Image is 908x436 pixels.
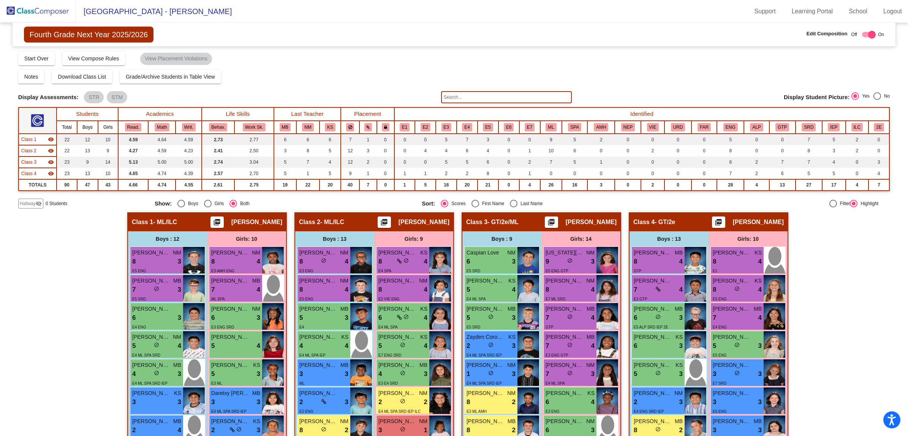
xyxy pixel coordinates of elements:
button: 2E [874,123,884,131]
td: Chris Sisto - GT/2e/ML [19,156,57,168]
th: Nuria Maldonado-Hernandez [296,121,320,134]
td: 8 [717,145,744,156]
td: 4.64 [148,134,176,145]
td: 7 [717,168,744,179]
button: SRD [802,123,816,131]
td: 6 [457,145,478,156]
td: 2.74 [202,156,234,168]
td: 0 [664,179,691,191]
span: [GEOGRAPHIC_DATA] - [PERSON_NAME] [76,5,232,17]
td: 0 [868,134,889,145]
td: 0 [415,134,436,145]
span: Notes [24,74,38,80]
div: Both [237,200,250,207]
th: Identified [394,107,890,121]
td: 23 [57,156,77,168]
th: READ Plan [796,121,822,134]
td: 5 [822,168,846,179]
button: Print Students Details [545,216,558,228]
button: E6 [504,123,514,131]
td: 4 [436,145,457,156]
td: 2 [744,168,769,179]
td: 13 [77,168,98,179]
td: 4 [519,179,540,191]
td: 5 [320,168,341,179]
td: 0 [691,156,717,168]
td: 0 [641,156,664,168]
td: 2 [519,156,540,168]
th: Home Language - English [717,121,744,134]
th: Academics [118,107,202,121]
th: Hispanic or Latino [457,121,478,134]
td: 8 [478,168,498,179]
button: E7 [525,123,535,131]
td: 8 [296,145,320,156]
td: 26 [540,179,562,191]
td: 16 [562,179,587,191]
span: Class 4 [21,170,36,177]
td: 4.55 [176,179,202,191]
td: 4 [320,156,341,168]
td: 0 [664,168,691,179]
td: 9 [77,156,98,168]
td: 10 [540,145,562,156]
td: 13 [77,145,98,156]
td: 5 [717,134,744,145]
td: 0 [498,179,519,191]
td: 0 [377,179,394,191]
th: Home Language - Amharic [587,121,615,134]
div: Scores [448,200,465,207]
button: ENG [723,123,738,131]
th: Home Language - Vietnamese [641,121,664,134]
td: 0 [691,179,717,191]
td: 4.65 [118,168,149,179]
button: AMH [594,123,608,131]
td: 3.04 [234,156,274,168]
button: Writ. [182,123,196,131]
td: 0 [415,156,436,168]
td: 4.74 [148,168,176,179]
span: Hallway [20,200,36,207]
td: 0 [377,156,394,168]
td: 0 [769,134,796,145]
td: 12 [341,145,359,156]
td: 4.74 [148,179,176,191]
td: 6 [320,134,341,145]
td: 0 [587,168,615,179]
td: 5 [436,134,457,145]
button: Grade/Archive Students in Table View [120,70,221,84]
td: Theresa O'Brien - GT/2e [19,168,57,179]
button: E1 [400,123,410,131]
th: Home Language - Spanish [562,121,587,134]
th: Students [57,107,118,121]
span: Off [851,31,857,38]
td: 1 [394,168,415,179]
td: 4.66 [118,179,149,191]
td: 10 [98,168,118,179]
mat-chip: STR [84,91,104,103]
th: ILC [846,121,869,134]
td: 0 [498,134,519,145]
th: White [478,121,498,134]
td: 0 [394,134,415,145]
td: 2 [846,134,869,145]
div: Yes [859,93,870,100]
th: Multi-Racial [519,121,540,134]
td: 4 [822,156,846,168]
td: 3 [587,179,615,191]
td: 2.61 [202,179,234,191]
td: 1 [587,156,615,168]
button: Read. [125,123,142,131]
td: 0 [868,145,889,156]
td: 4.59 [148,145,176,156]
td: 7 [359,179,377,191]
span: Display Student Picture: [784,94,849,101]
th: Home Language - Nepali [615,121,641,134]
td: 0 [498,168,519,179]
div: Boys [185,200,198,207]
td: 0 [377,168,394,179]
button: MB [280,123,291,131]
td: 7 [540,156,562,168]
td: 4.39 [176,168,202,179]
th: Placement [341,107,394,121]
